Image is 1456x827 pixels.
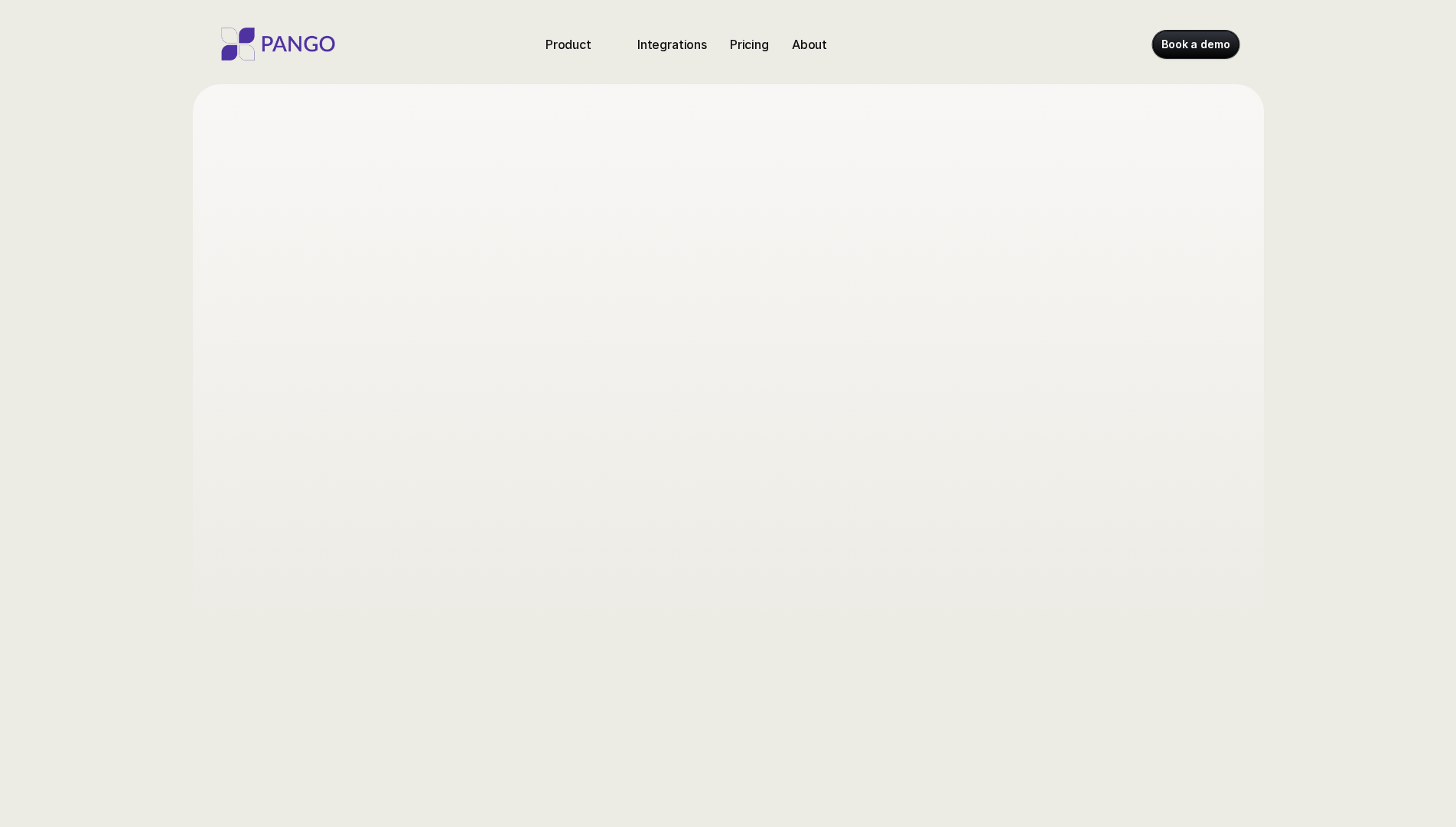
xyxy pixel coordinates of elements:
a: Integrations [631,32,713,57]
img: Next Arrow [1134,327,1157,350]
p: Product [546,35,591,54]
p: Integrations [637,35,707,54]
p: Pricing [730,35,769,54]
button: Next [1134,327,1157,350]
p: About [792,35,827,54]
img: Back Arrow [837,327,860,350]
p: Book a demo [1161,37,1230,52]
button: Previous [837,327,860,350]
a: About [786,32,833,57]
a: Pricing [724,32,775,57]
a: Book a demo [1152,31,1239,58]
